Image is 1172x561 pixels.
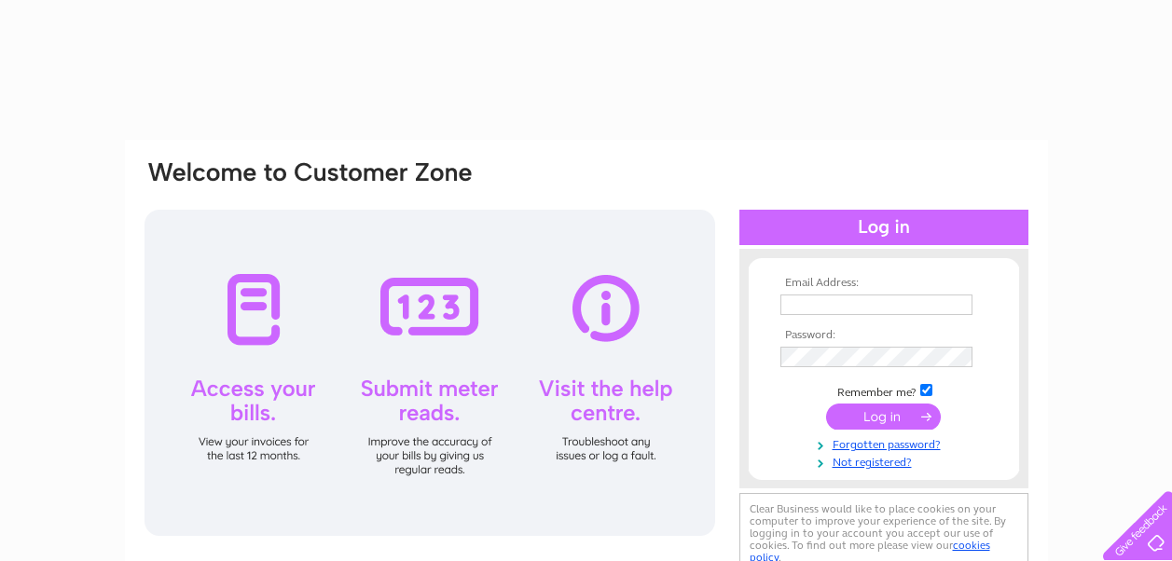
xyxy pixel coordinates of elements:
[776,277,992,290] th: Email Address:
[780,452,992,470] a: Not registered?
[826,404,941,430] input: Submit
[780,434,992,452] a: Forgotten password?
[776,329,992,342] th: Password:
[776,381,992,400] td: Remember me?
